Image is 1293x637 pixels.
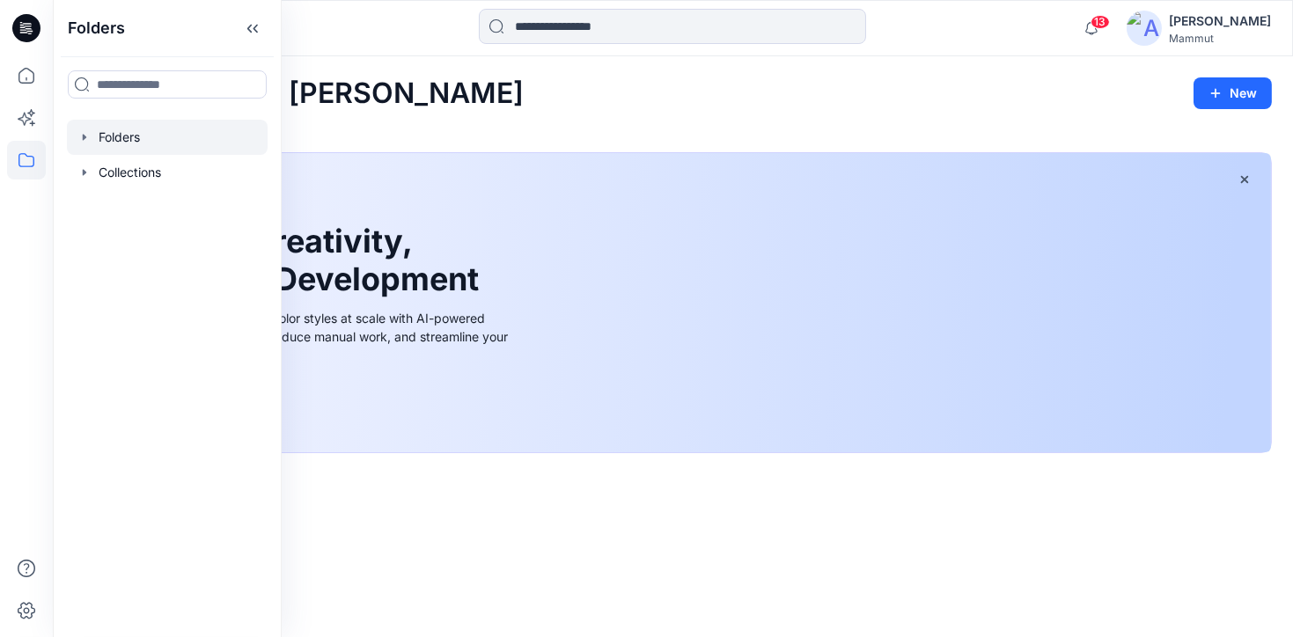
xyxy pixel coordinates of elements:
h2: Welcome back, [PERSON_NAME] [74,77,524,110]
h1: Unleash Creativity, Speed Up Development [117,223,487,298]
div: [PERSON_NAME] [1169,11,1271,32]
a: Discover more [117,385,513,421]
div: Mammut [1169,32,1271,45]
button: New [1194,77,1272,109]
div: Explore ideas faster and recolor styles at scale with AI-powered tools that boost creativity, red... [117,309,513,364]
span: 13 [1091,15,1110,29]
img: avatar [1127,11,1162,46]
